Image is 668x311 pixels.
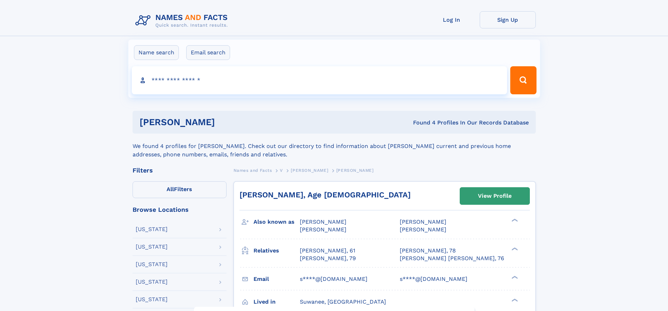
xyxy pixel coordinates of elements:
[280,166,283,175] a: V
[424,11,480,28] a: Log In
[254,216,300,228] h3: Also known as
[300,226,346,233] span: [PERSON_NAME]
[136,279,168,285] div: [US_STATE]
[300,255,356,262] a: [PERSON_NAME], 79
[254,273,300,285] h3: Email
[136,262,168,267] div: [US_STATE]
[510,218,518,223] div: ❯
[133,167,227,174] div: Filters
[400,226,446,233] span: [PERSON_NAME]
[314,119,529,127] div: Found 4 Profiles In Our Records Database
[291,166,328,175] a: [PERSON_NAME]
[134,45,179,60] label: Name search
[510,298,518,302] div: ❯
[186,45,230,60] label: Email search
[132,66,507,94] input: search input
[480,11,536,28] a: Sign Up
[280,168,283,173] span: V
[133,134,536,159] div: We found 4 profiles for [PERSON_NAME]. Check out our directory to find information about [PERSON_...
[133,207,227,213] div: Browse Locations
[300,298,386,305] span: Suwanee, [GEOGRAPHIC_DATA]
[136,297,168,302] div: [US_STATE]
[234,166,272,175] a: Names and Facts
[400,247,456,255] a: [PERSON_NAME], 78
[510,66,536,94] button: Search Button
[136,244,168,250] div: [US_STATE]
[167,186,174,192] span: All
[133,11,234,30] img: Logo Names and Facts
[336,168,374,173] span: [PERSON_NAME]
[478,188,512,204] div: View Profile
[133,181,227,198] label: Filters
[291,168,328,173] span: [PERSON_NAME]
[460,188,529,204] a: View Profile
[510,275,518,279] div: ❯
[400,255,504,262] a: [PERSON_NAME] [PERSON_NAME], 76
[254,296,300,308] h3: Lived in
[136,227,168,232] div: [US_STATE]
[140,118,314,127] h1: [PERSON_NAME]
[510,246,518,251] div: ❯
[239,190,411,199] a: [PERSON_NAME], Age [DEMOGRAPHIC_DATA]
[300,247,355,255] a: [PERSON_NAME], 61
[254,245,300,257] h3: Relatives
[400,218,446,225] span: [PERSON_NAME]
[300,218,346,225] span: [PERSON_NAME]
